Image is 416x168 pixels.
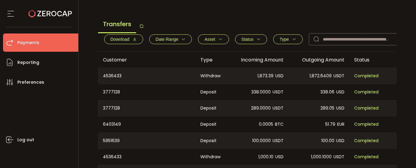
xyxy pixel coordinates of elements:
[336,137,344,144] span: USD
[273,105,284,112] span: USDT
[275,72,284,79] span: USD
[309,72,332,79] span: 1,872.6409
[336,105,344,112] span: USD
[337,121,344,128] span: EUR
[98,116,196,132] div: 6403149
[273,34,302,44] button: Type
[111,37,129,42] span: Download
[336,89,344,96] span: USD
[320,105,334,112] span: 289.05
[333,153,344,160] span: USDT
[354,89,379,96] span: Completed
[251,89,271,96] span: 338.0000
[273,137,284,144] span: USDT
[235,34,267,44] button: Status
[198,34,229,44] button: Asset
[257,72,273,79] span: 1,873.39
[333,72,344,79] span: USDT
[17,78,44,87] span: Preferences
[98,68,196,84] div: 4536433
[98,16,136,33] span: Transfers
[196,56,227,63] div: Type
[258,153,273,160] span: 1,000.10
[98,56,196,63] div: Customer
[17,38,39,47] span: Payments
[241,37,254,42] span: Status
[196,68,227,84] div: Withdraw
[98,84,196,100] div: 3777128
[104,34,143,44] button: Download
[349,56,398,63] div: Status
[156,37,178,42] span: Date Range
[288,56,349,63] div: Outgoing Amount
[98,133,196,149] div: 5951639
[273,89,284,96] span: USDT
[354,72,379,79] span: Completed
[275,153,284,160] span: USD
[325,121,335,128] span: 51.79
[345,102,416,168] iframe: Chat Widget
[252,137,271,144] span: 100.0000
[259,121,273,128] span: 0.0005
[196,133,227,149] div: Deposit
[251,105,271,112] span: 289.0000
[280,37,289,42] span: Type
[196,84,227,100] div: Deposit
[196,149,227,165] div: Withdraw
[227,56,288,63] div: Incoming Amount
[196,116,227,132] div: Deposit
[321,137,334,144] span: 100.00
[204,37,215,42] span: Asset
[98,100,196,116] div: 3777128
[17,135,34,144] span: Log out
[149,34,192,44] button: Date Range
[17,58,39,67] span: Reporting
[275,121,284,128] span: BTC
[98,149,196,165] div: 4536433
[311,153,332,160] span: 1,000.1000
[196,100,227,116] div: Deposit
[320,89,334,96] span: 338.06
